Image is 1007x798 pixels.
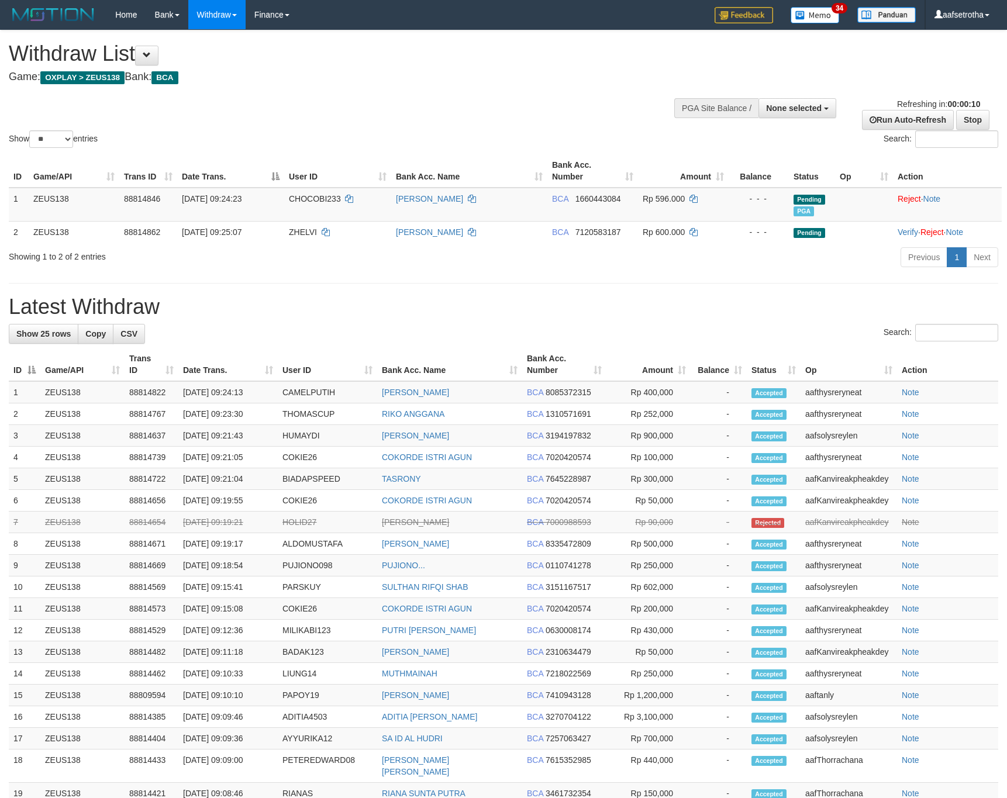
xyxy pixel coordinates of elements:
span: BCA [527,626,543,635]
a: [PERSON_NAME] [396,194,463,203]
th: Bank Acc. Name: activate to sort column ascending [391,154,547,188]
td: 6 [9,490,40,512]
span: 34 [832,3,847,13]
td: - [691,490,747,512]
td: LIUNG14 [278,663,377,685]
td: [DATE] 09:11:18 [178,641,278,663]
td: 5 [9,468,40,490]
td: 10 [9,576,40,598]
td: - [691,533,747,555]
td: 2 [9,403,40,425]
button: None selected [758,98,836,118]
td: aafthysreryneat [801,555,897,576]
td: 4 [9,447,40,468]
span: Copy 1310571691 to clipboard [546,409,591,419]
a: Run Auto-Refresh [862,110,954,130]
span: BCA [552,227,568,237]
td: Rp 100,000 [606,447,691,468]
td: COKIE26 [278,598,377,620]
td: · · [893,221,1002,243]
td: Rp 602,000 [606,576,691,598]
span: [DATE] 09:24:23 [182,194,242,203]
td: 11 [9,598,40,620]
th: Game/API: activate to sort column ascending [29,154,119,188]
span: Accepted [751,561,787,571]
a: CSV [113,324,145,344]
a: TASRONY [382,474,421,483]
div: - - - [733,193,784,205]
span: 88814846 [124,194,160,203]
td: COKIE26 [278,490,377,512]
th: Action [893,154,1002,188]
td: 88814739 [125,447,178,468]
td: aaftanly [801,685,897,706]
td: Rp 3,100,000 [606,706,691,728]
td: aafthysreryneat [801,403,897,425]
span: BCA [527,712,543,721]
td: Rp 250,000 [606,555,691,576]
span: Copy 3194197832 to clipboard [546,431,591,440]
td: [DATE] 09:19:21 [178,512,278,533]
a: PUTRI [PERSON_NAME] [382,626,476,635]
span: Accepted [751,410,787,420]
span: BCA [527,647,543,657]
td: ZEUS138 [40,598,125,620]
span: BCA [527,474,543,483]
th: Bank Acc. Number: activate to sort column ascending [547,154,638,188]
span: Marked by aafsolysreylen [794,206,814,216]
td: aafsolysreylen [801,425,897,447]
td: [DATE] 09:19:17 [178,533,278,555]
td: [DATE] 09:12:36 [178,620,278,641]
td: Rp 500,000 [606,533,691,555]
span: Copy 8085372315 to clipboard [546,388,591,397]
a: [PERSON_NAME] [382,388,449,397]
th: Balance: activate to sort column ascending [691,348,747,381]
td: aafthysreryneat [801,381,897,403]
td: Rp 252,000 [606,403,691,425]
a: Copy [78,324,113,344]
td: Rp 250,000 [606,663,691,685]
td: COKIE26 [278,447,377,468]
span: BCA [527,669,543,678]
a: 1 [947,247,967,267]
a: [PERSON_NAME] [382,647,449,657]
span: Copy 8335472809 to clipboard [546,539,591,548]
td: aafthysreryneat [801,447,897,468]
input: Search: [915,130,998,148]
a: Note [902,388,919,397]
a: Stop [956,110,989,130]
td: CAMELPUTIH [278,381,377,403]
a: SA ID AL HUDRI [382,734,443,743]
td: 1 [9,188,29,222]
span: BCA [527,582,543,592]
td: BIADAPSPEED [278,468,377,490]
td: [DATE] 09:21:05 [178,447,278,468]
td: 88814385 [125,706,178,728]
td: [DATE] 09:23:30 [178,403,278,425]
td: [DATE] 09:10:33 [178,663,278,685]
td: 14 [9,663,40,685]
td: 88814462 [125,663,178,685]
td: ZEUS138 [40,576,125,598]
th: User ID: activate to sort column ascending [284,154,391,188]
td: ZEUS138 [29,221,119,243]
span: Copy 7020420574 to clipboard [546,604,591,613]
td: 12 [9,620,40,641]
span: Copy 7410943128 to clipboard [546,690,591,700]
span: Accepted [751,475,787,485]
span: Copy 3270704122 to clipboard [546,712,591,721]
td: - [691,381,747,403]
span: Copy 7645228987 to clipboard [546,474,591,483]
th: Bank Acc. Name: activate to sort column ascending [377,348,522,381]
td: - [691,576,747,598]
a: Reject [920,227,944,237]
td: aafKanvireakpheakdey [801,512,897,533]
td: PUJIONO098 [278,555,377,576]
td: [DATE] 09:24:13 [178,381,278,403]
span: Accepted [751,691,787,701]
label: Search: [884,130,998,148]
td: aafthysreryneat [801,620,897,641]
td: ZEUS138 [40,425,125,447]
td: 3 [9,425,40,447]
td: [DATE] 09:09:46 [178,706,278,728]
